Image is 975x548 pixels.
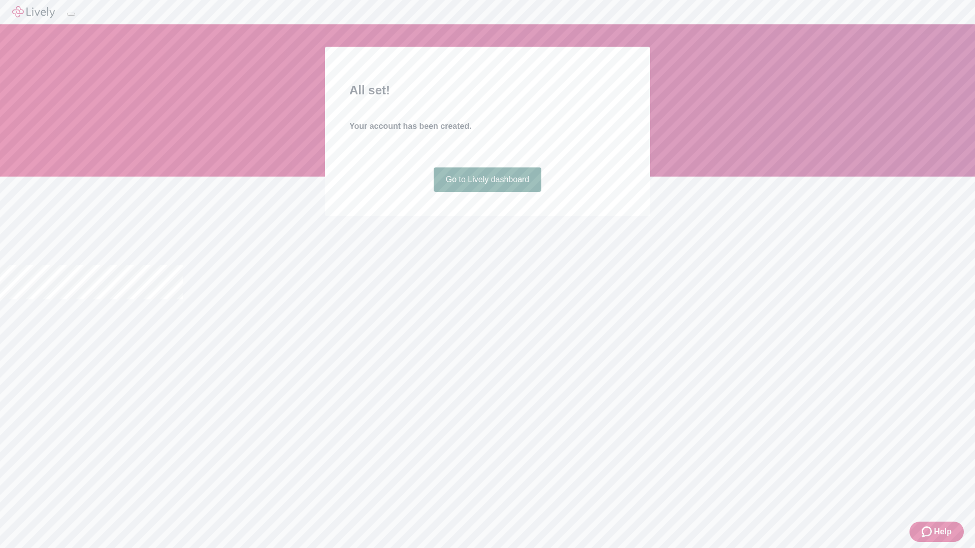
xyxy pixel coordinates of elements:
[934,526,952,538] span: Help
[349,120,626,132] h4: Your account has been created.
[434,167,542,192] a: Go to Lively dashboard
[349,81,626,99] h2: All set!
[12,6,55,18] img: Lively
[909,522,964,542] button: Zendesk support iconHelp
[922,526,934,538] svg: Zendesk support icon
[67,13,75,16] button: Log out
